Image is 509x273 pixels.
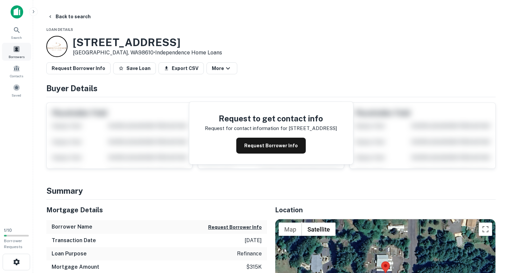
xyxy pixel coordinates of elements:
[476,220,509,252] iframe: Chat Widget
[52,263,99,271] h6: Mortgage Amount
[208,223,262,231] button: Request Borrower Info
[11,35,22,40] span: Search
[46,82,496,94] h4: Buyer Details
[2,24,31,41] a: Search
[205,124,288,132] p: Request for contact information for
[10,73,23,79] span: Contacts
[46,185,496,197] h4: Summary
[205,112,337,124] h4: Request to get contact info
[289,124,337,132] p: [STREET_ADDRESS]
[9,54,24,59] span: Borrowers
[246,263,262,271] p: $315k
[11,5,23,19] img: capitalize-icon.png
[236,138,306,154] button: Request Borrower Info
[275,205,496,215] h5: Location
[46,62,111,74] button: Request Borrower Info
[52,250,87,258] h6: Loan Purpose
[4,239,23,249] span: Borrower Requests
[46,28,73,32] span: Loan Details
[237,250,262,258] p: refinance
[52,237,96,244] h6: Transaction Date
[73,36,222,49] h3: [STREET_ADDRESS]
[2,62,31,80] a: Contacts
[45,11,93,23] button: Back to search
[46,205,267,215] h5: Mortgage Details
[159,62,204,74] button: Export CSV
[245,237,262,244] p: [DATE]
[73,49,222,57] p: [GEOGRAPHIC_DATA], WA98610 •
[113,62,156,74] button: Save Loan
[52,223,92,231] h6: Borrower Name
[4,228,12,233] span: 1 / 10
[155,49,222,56] a: Independence Home Loans
[279,223,302,236] button: Show street map
[2,43,31,61] a: Borrowers
[207,62,237,74] button: More
[302,223,336,236] button: Show satellite imagery
[2,81,31,99] a: Saved
[12,93,22,98] span: Saved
